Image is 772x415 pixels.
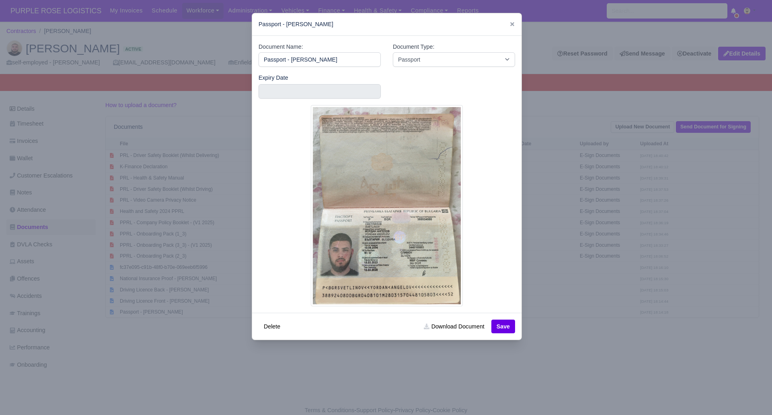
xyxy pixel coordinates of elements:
[259,42,303,52] label: Document Name:
[252,13,522,36] div: Passport - [PERSON_NAME]
[259,320,285,333] button: Delete
[491,320,515,333] button: Save
[419,320,489,333] a: Download Document
[627,322,772,415] iframe: Chat Widget
[259,73,288,83] label: Expiry Date
[393,42,434,52] label: Document Type:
